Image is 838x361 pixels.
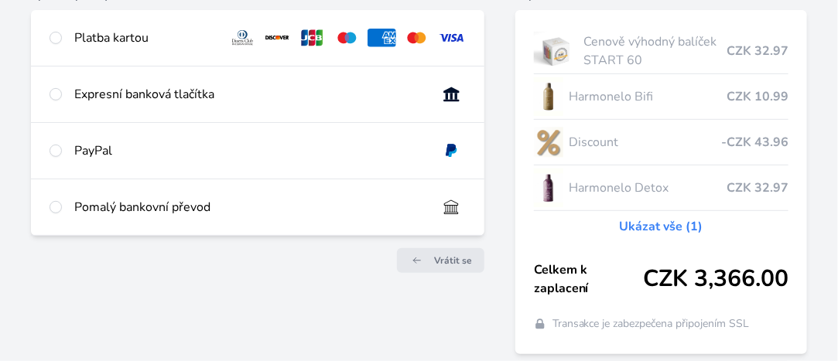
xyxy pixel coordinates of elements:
[402,29,431,47] img: mc.svg
[534,169,563,207] img: DETOX_se_stinem_x-lo.jpg
[534,123,563,162] img: discount-lo.png
[263,29,292,47] img: discover.svg
[74,141,425,160] div: PayPal
[333,29,361,47] img: maestro.svg
[727,179,788,197] span: CZK 32.97
[727,42,788,60] span: CZK 32.97
[569,133,721,152] span: Discount
[569,87,727,106] span: Harmonelo Bifi
[74,29,216,47] div: Platba kartou
[437,141,466,160] img: paypal.svg
[437,85,466,104] img: onlineBanking_CZ.svg
[727,87,788,106] span: CZK 10.99
[298,29,327,47] img: jcb.svg
[534,77,563,116] img: CLEAN_BIFI_se_stinem_x-lo.jpg
[437,198,466,216] img: bankTransfer_IBAN.svg
[643,265,788,293] span: CZK 3,366.00
[534,32,578,70] img: start.jpg
[434,254,472,267] span: Vrátit se
[74,85,425,104] div: Expresní banková tlačítka
[721,133,788,152] span: -CZK 43.96
[437,29,466,47] img: visa.svg
[228,29,257,47] img: diners.svg
[552,316,750,332] span: Transakce je zabezpečena připojením SSL
[584,32,727,70] span: Cenově výhodný balíček START 60
[619,217,703,236] a: Ukázat vše (1)
[368,29,396,47] img: amex.svg
[534,261,643,298] span: Celkem k zaplacení
[74,198,425,216] div: Pomalý bankovní převod
[397,248,484,273] a: Vrátit se
[569,179,727,197] span: Harmonelo Detox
